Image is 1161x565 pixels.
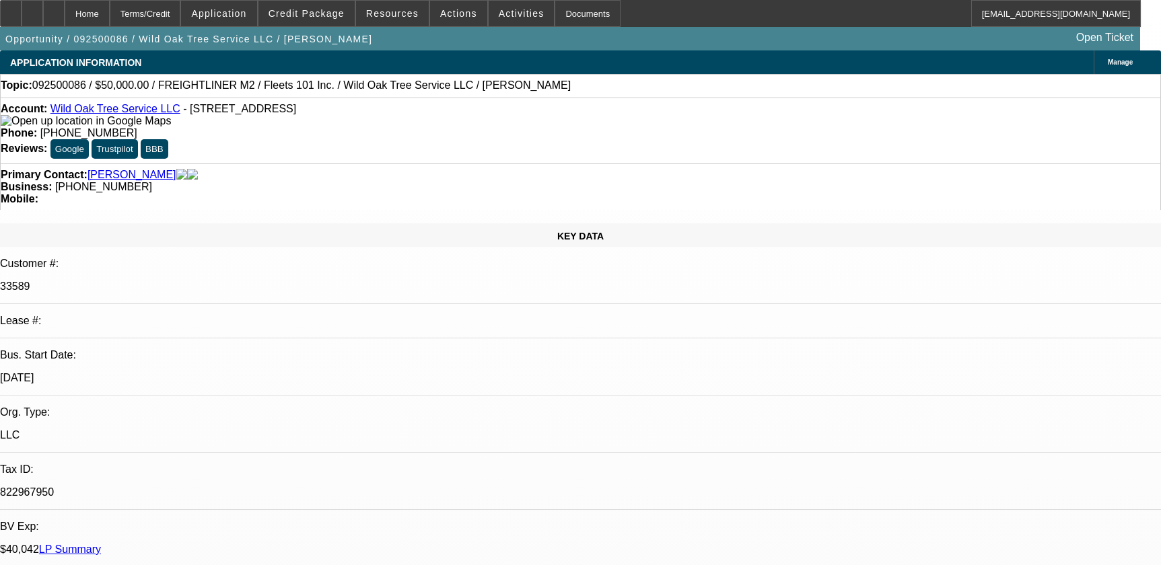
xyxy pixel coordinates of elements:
span: APPLICATION INFORMATION [10,57,141,68]
span: [PHONE_NUMBER] [55,181,152,192]
a: Open Ticket [1071,26,1139,49]
span: KEY DATA [557,231,604,241]
img: facebook-icon.png [176,169,187,181]
span: Actions [440,8,477,19]
button: Trustpilot [92,139,137,159]
span: Resources [366,8,419,19]
span: Activities [499,8,544,19]
span: 092500086 / $50,000.00 / FREIGHTLINER M2 / Fleets 101 Inc. / Wild Oak Tree Service LLC / [PERSON_... [32,79,571,91]
button: Credit Package [258,1,355,26]
img: linkedin-icon.png [187,169,198,181]
strong: Topic: [1,79,32,91]
strong: Reviews: [1,143,47,154]
a: Wild Oak Tree Service LLC [50,103,180,114]
img: Open up location in Google Maps [1,115,171,127]
button: Application [181,1,256,26]
button: Activities [489,1,555,26]
a: LP Summary [39,543,101,555]
strong: Primary Contact: [1,169,87,181]
button: Actions [430,1,487,26]
span: Application [191,8,246,19]
strong: Phone: [1,127,37,139]
button: Google [50,139,89,159]
a: [PERSON_NAME] [87,169,176,181]
strong: Business: [1,181,52,192]
span: Credit Package [269,8,345,19]
strong: Mobile: [1,193,38,204]
span: Opportunity / 092500086 / Wild Oak Tree Service LLC / [PERSON_NAME] [5,34,372,44]
span: Manage [1108,59,1133,66]
button: BBB [141,139,168,159]
span: [PHONE_NUMBER] [40,127,137,139]
button: Resources [356,1,429,26]
a: View Google Maps [1,115,171,126]
strong: Account: [1,103,47,114]
span: - [STREET_ADDRESS] [183,103,296,114]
